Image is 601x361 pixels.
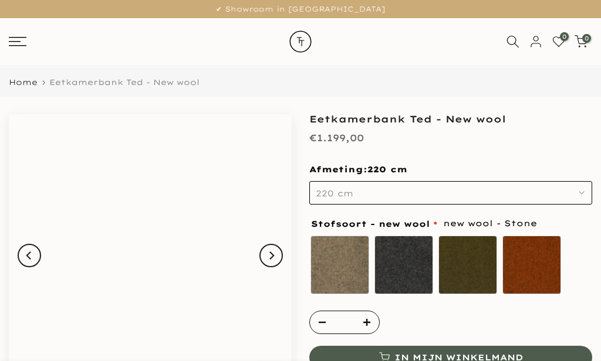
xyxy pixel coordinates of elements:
[552,35,565,48] a: 0
[443,216,537,231] span: new wool - Stone
[309,181,592,205] button: 220 cm
[18,244,41,267] button: Previous
[49,77,200,87] span: Eetkamerbank Ted - New wool
[311,220,437,228] span: Stofsoort - new wool
[309,114,592,124] h1: Eetkamerbank Ted - New wool
[1,301,60,360] iframe: toggle-frame
[259,244,283,267] button: Next
[582,34,591,43] span: 0
[316,188,353,199] span: 220 cm
[309,130,364,147] div: €1.199,00
[280,18,321,65] img: trend-table
[560,32,569,41] span: 0
[309,164,407,175] span: Afmeting:
[15,3,586,16] p: ✔ Showroom in [GEOGRAPHIC_DATA]
[9,79,38,86] a: Home
[367,164,407,176] span: 220 cm
[575,35,588,48] a: 0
